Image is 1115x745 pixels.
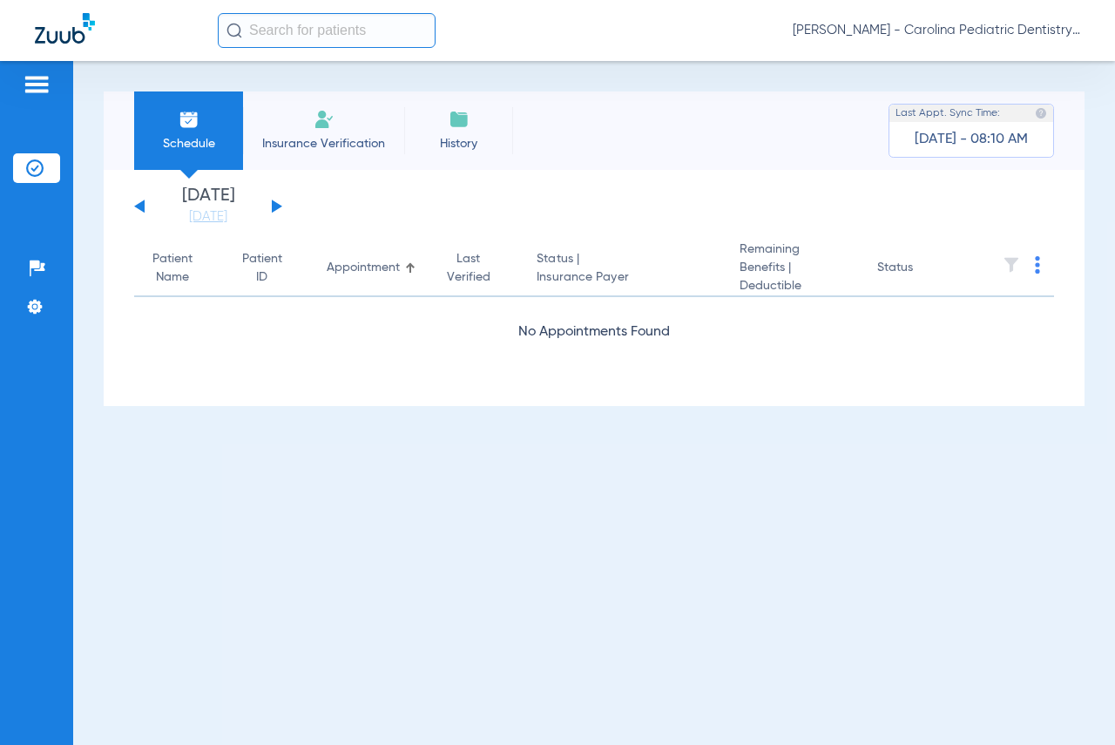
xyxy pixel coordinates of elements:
[523,240,725,297] th: Status |
[537,268,711,287] span: Insurance Payer
[793,22,1080,39] span: [PERSON_NAME] - Carolina Pediatric Dentistry
[35,13,95,44] img: Zuub Logo
[863,240,981,297] th: Status
[23,74,51,95] img: hamburger-icon
[241,250,283,287] div: Patient ID
[148,250,213,287] div: Patient Name
[444,250,510,287] div: Last Verified
[156,208,260,226] a: [DATE]
[314,109,334,130] img: Manual Insurance Verification
[444,250,494,287] div: Last Verified
[895,105,1000,122] span: Last Appt. Sync Time:
[449,109,470,130] img: History
[241,250,299,287] div: Patient ID
[134,322,1054,343] div: No Appointments Found
[327,259,400,277] div: Appointment
[417,135,500,152] span: History
[740,277,849,295] span: Deductible
[256,135,391,152] span: Insurance Verification
[1003,256,1020,274] img: filter.svg
[726,240,863,297] th: Remaining Benefits |
[226,23,242,38] img: Search Icon
[1035,107,1047,119] img: last sync help info
[147,135,230,152] span: Schedule
[327,259,416,277] div: Appointment
[218,13,436,48] input: Search for patients
[179,109,199,130] img: Schedule
[1035,256,1040,274] img: group-dot-blue.svg
[156,187,260,226] li: [DATE]
[1028,661,1115,745] iframe: Chat Widget
[148,250,198,287] div: Patient Name
[915,131,1028,148] span: [DATE] - 08:10 AM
